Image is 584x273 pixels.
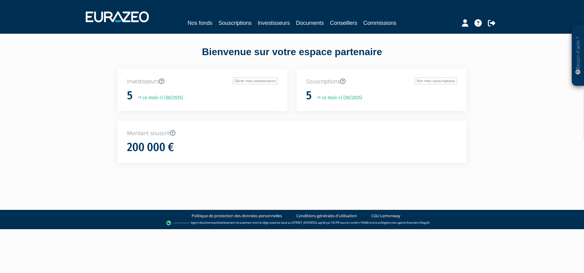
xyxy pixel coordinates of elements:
a: Conditions générales d'utilisation [296,213,357,219]
a: Documents [296,19,324,27]
p: Souscriptions [306,78,457,85]
a: Souscriptions [219,19,252,27]
a: Nos fonds [188,19,212,27]
p: Investisseurs [127,78,278,85]
a: Voir mes souscriptions [415,78,457,84]
h1: 5 [127,89,133,102]
a: Investisseurs [258,19,290,27]
img: logo-lemonway.png [166,220,190,226]
p: +1 ce mois-ci (08/2025) [313,94,362,101]
p: +1 ce mois-ci (08/2025) [133,94,183,101]
h1: 200 000 € [127,141,174,154]
a: Gérer mes investisseurs [233,78,278,84]
p: Besoin d'aide ? [575,28,582,83]
a: Politique de protection des données personnelles [192,213,282,219]
a: Commissions [363,19,396,27]
a: Registre des agents financiers (Regafi) [381,221,429,225]
div: Bienvenue sur votre espace partenaire [113,45,471,69]
a: CGU Lemonway [371,213,400,219]
a: Conseillers [330,19,357,27]
h1: 5 [306,89,312,102]
a: Lemonway [203,221,217,225]
div: - Agent de (établissement de paiement dont le siège social est situé au [STREET_ADDRESS], agréé p... [6,220,578,226]
p: Montant souscrit [127,129,457,137]
img: 1732889491-logotype_eurazeo_blanc_rvb.png [86,11,149,22]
